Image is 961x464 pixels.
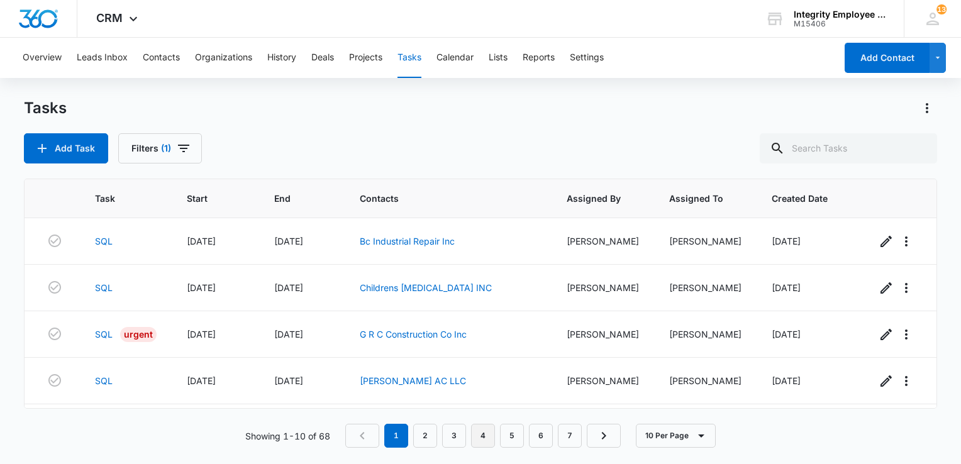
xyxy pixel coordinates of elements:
button: Overview [23,38,62,78]
span: Contacts [360,192,518,205]
span: [DATE] [187,375,216,386]
span: CRM [96,11,123,25]
button: Settings [570,38,604,78]
span: [DATE] [187,282,216,293]
div: [PERSON_NAME] [567,235,639,248]
span: [DATE] [772,282,801,293]
button: Lists [489,38,508,78]
div: [PERSON_NAME] [567,281,639,294]
div: [PERSON_NAME] [567,374,639,387]
button: Leads Inbox [77,38,128,78]
button: Reports [523,38,555,78]
button: Filters(1) [118,133,202,163]
button: Organizations [195,38,252,78]
nav: Pagination [345,424,621,448]
a: Bc Industrial Repair Inc [360,236,455,246]
a: SQL [95,281,113,294]
p: Showing 1-10 of 68 [245,429,330,443]
em: 1 [384,424,408,448]
a: Page 5 [500,424,524,448]
button: Tasks [397,38,421,78]
span: Task [95,192,138,205]
a: SQL [95,235,113,248]
span: [DATE] [772,236,801,246]
button: Actions [917,98,937,118]
span: Assigned To [669,192,723,205]
div: [PERSON_NAME] [669,328,742,341]
button: Calendar [436,38,474,78]
button: 10 Per Page [636,424,716,448]
a: SQL [95,328,113,341]
span: [DATE] [772,375,801,386]
span: [DATE] [274,375,303,386]
button: History [267,38,296,78]
a: G R C Construction Co Inc [360,329,467,340]
span: Created Date [772,192,828,205]
a: SQL [95,374,113,387]
a: [PERSON_NAME] AC LLC [360,375,466,386]
span: (1) [161,144,171,153]
a: Page 2 [413,424,437,448]
a: Next Page [587,424,621,448]
input: Search Tasks [760,133,937,163]
button: Add Task [24,133,108,163]
a: Page 6 [529,424,553,448]
div: notifications count [936,4,947,14]
div: [PERSON_NAME] [567,328,639,341]
span: 13 [936,4,947,14]
span: End [274,192,311,205]
a: Page 3 [442,424,466,448]
span: [DATE] [274,329,303,340]
a: Page 7 [558,424,582,448]
button: Deals [311,38,334,78]
span: [DATE] [187,329,216,340]
div: [PERSON_NAME] [669,281,742,294]
span: [DATE] [772,329,801,340]
span: Start [187,192,226,205]
span: Assigned By [567,192,621,205]
a: Page 4 [471,424,495,448]
span: [DATE] [274,236,303,246]
button: Add Contact [845,43,930,73]
a: Childrens [MEDICAL_DATA] INC [360,282,492,293]
div: [PERSON_NAME] [669,374,742,387]
button: Contacts [143,38,180,78]
div: Urgent [120,327,157,342]
span: [DATE] [187,236,216,246]
button: Projects [349,38,382,78]
div: [PERSON_NAME] [669,235,742,248]
div: account name [794,9,886,19]
span: [DATE] [274,282,303,293]
div: account id [794,19,886,28]
h1: Tasks [24,99,67,118]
